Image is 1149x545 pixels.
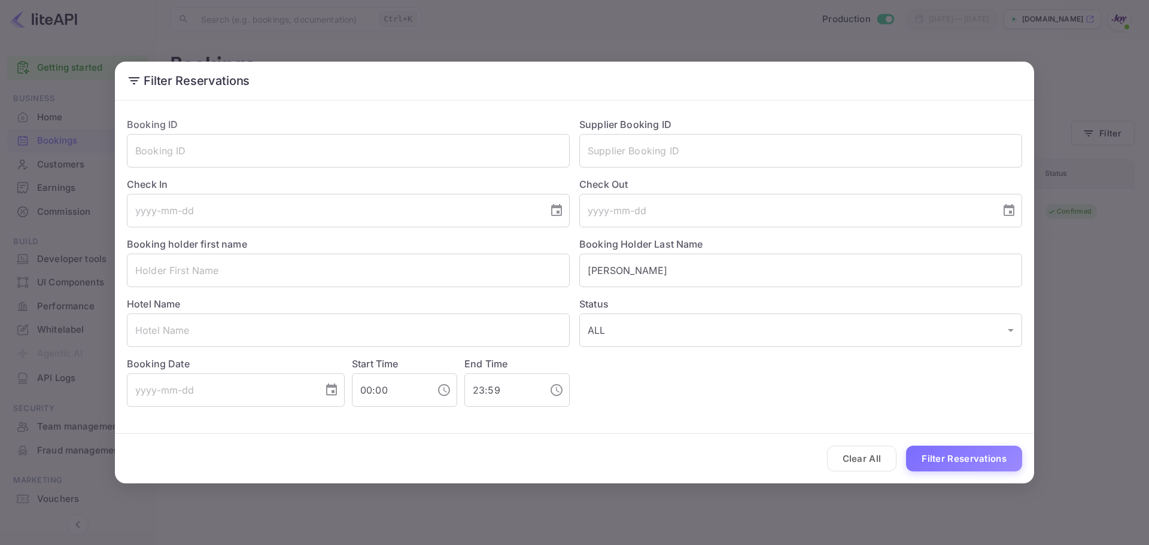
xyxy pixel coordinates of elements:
[127,238,247,250] label: Booking holder first name
[827,446,897,471] button: Clear All
[579,313,1022,347] div: ALL
[464,358,507,370] label: End Time
[906,446,1022,471] button: Filter Reservations
[579,254,1022,287] input: Holder Last Name
[579,238,703,250] label: Booking Holder Last Name
[997,199,1021,223] button: Choose date
[127,194,540,227] input: yyyy-mm-dd
[127,298,181,310] label: Hotel Name
[545,199,569,223] button: Choose date
[464,373,540,407] input: hh:mm
[579,177,1022,191] label: Check Out
[127,313,570,347] input: Hotel Name
[579,194,992,227] input: yyyy-mm-dd
[320,378,344,402] button: Choose date
[579,118,671,130] label: Supplier Booking ID
[127,177,570,191] label: Check In
[352,358,399,370] label: Start Time
[127,118,178,130] label: Booking ID
[115,62,1034,100] h2: Filter Reservations
[127,254,570,287] input: Holder First Name
[352,373,427,407] input: hh:mm
[579,297,1022,311] label: Status
[127,357,345,371] label: Booking Date
[127,134,570,168] input: Booking ID
[432,378,456,402] button: Choose time, selected time is 12:00 AM
[579,134,1022,168] input: Supplier Booking ID
[545,378,569,402] button: Choose time, selected time is 11:59 PM
[127,373,315,407] input: yyyy-mm-dd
